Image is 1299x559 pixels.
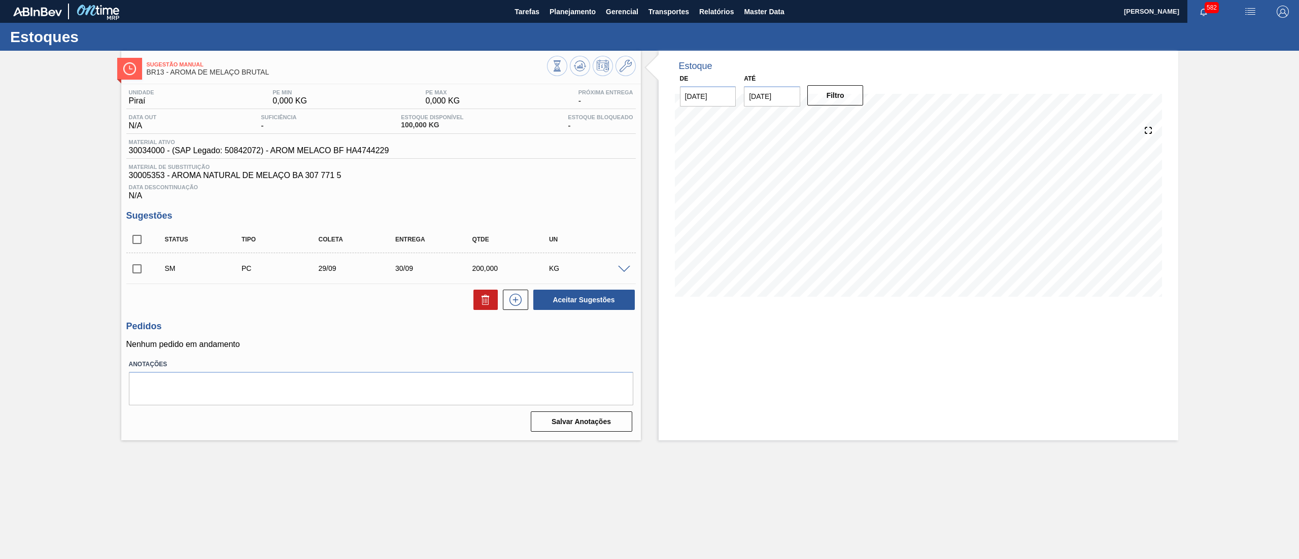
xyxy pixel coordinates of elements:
[680,86,736,107] input: dd/mm/yyyy
[593,56,613,76] button: Programar Estoque
[565,114,635,130] div: -
[393,236,481,243] div: Entrega
[129,96,154,106] span: Piraí
[533,290,635,310] button: Aceitar Sugestões
[393,264,481,272] div: 30/09/2025
[550,6,596,18] span: Planejamento
[126,211,636,221] h3: Sugestões
[126,180,636,200] div: N/A
[147,68,547,76] span: BR13 - AROMA DE MELAÇO BRUTAL
[272,96,307,106] span: 0,000 KG
[578,89,633,95] span: Próxima Entrega
[147,61,547,67] span: Sugestão Manual
[528,289,636,311] div: Aceitar Sugestões
[129,146,389,155] span: 30034000 - (SAP Legado: 50842072) - AROM MELACO BF HA4744229
[425,89,460,95] span: PE MAX
[1244,6,1256,18] img: userActions
[679,61,712,72] div: Estoque
[126,321,636,332] h3: Pedidos
[807,85,864,106] button: Filtro
[744,6,784,18] span: Master Data
[469,264,557,272] div: 200,000
[10,31,190,43] h1: Estoques
[547,56,567,76] button: Visão Geral dos Estoques
[401,121,463,129] span: 100,000 KG
[576,89,636,106] div: -
[129,164,633,170] span: Material de Substituição
[468,290,498,310] div: Excluir Sugestões
[316,236,403,243] div: Coleta
[744,86,800,107] input: dd/mm/yyyy
[568,114,633,120] span: Estoque Bloqueado
[1277,6,1289,18] img: Logout
[162,236,250,243] div: Status
[616,56,636,76] button: Ir ao Master Data / Geral
[570,56,590,76] button: Atualizar Gráfico
[515,6,539,18] span: Tarefas
[261,114,296,120] span: Suficiência
[258,114,299,130] div: -
[129,89,154,95] span: Unidade
[425,96,460,106] span: 0,000 KG
[129,171,633,180] span: 30005353 - AROMA NATURAL DE MELAÇO BA 307 771 5
[680,75,689,82] label: De
[546,264,634,272] div: KG
[123,62,136,75] img: Ícone
[469,236,557,243] div: Qtde
[531,411,632,432] button: Salvar Anotações
[606,6,638,18] span: Gerencial
[1205,2,1219,13] span: 582
[126,114,159,130] div: N/A
[13,7,62,16] img: TNhmsLtSVTkK8tSr43FrP2fwEKptu5GPRR3wAAAABJRU5ErkJggg==
[316,264,403,272] div: 29/09/2025
[272,89,307,95] span: PE MIN
[129,357,633,372] label: Anotações
[129,139,389,145] span: Material ativo
[1187,5,1220,19] button: Notificações
[401,114,463,120] span: Estoque Disponível
[648,6,689,18] span: Transportes
[129,114,157,120] span: Data out
[744,75,756,82] label: Até
[126,340,636,349] p: Nenhum pedido em andamento
[498,290,528,310] div: Nova sugestão
[239,236,327,243] div: Tipo
[699,6,734,18] span: Relatórios
[162,264,250,272] div: Sugestão Manual
[129,184,633,190] span: Data Descontinuação
[546,236,634,243] div: UN
[239,264,327,272] div: Pedido de Compra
